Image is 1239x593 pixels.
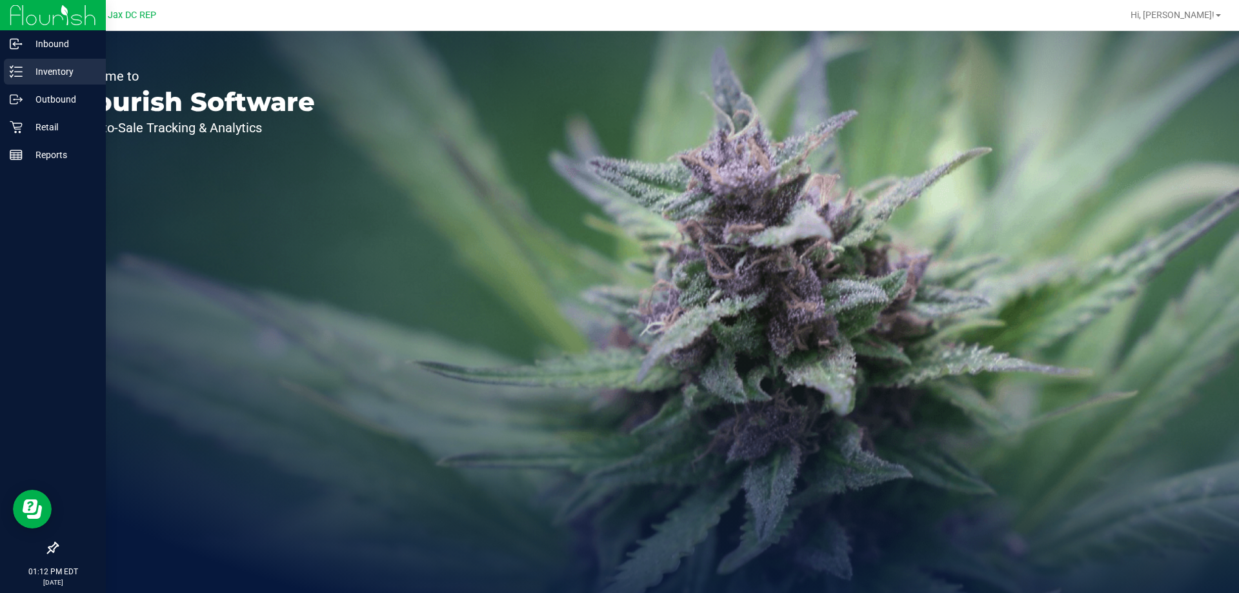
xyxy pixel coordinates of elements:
[10,93,23,106] inline-svg: Outbound
[23,92,100,107] p: Outbound
[1131,10,1214,20] span: Hi, [PERSON_NAME]!
[23,64,100,79] p: Inventory
[10,65,23,78] inline-svg: Inventory
[23,147,100,163] p: Reports
[23,119,100,135] p: Retail
[6,566,100,578] p: 01:12 PM EDT
[10,148,23,161] inline-svg: Reports
[70,89,315,115] p: Flourish Software
[108,10,156,21] span: Jax DC REP
[70,121,315,134] p: Seed-to-Sale Tracking & Analytics
[10,121,23,134] inline-svg: Retail
[13,490,52,528] iframe: Resource center
[10,37,23,50] inline-svg: Inbound
[70,70,315,83] p: Welcome to
[23,36,100,52] p: Inbound
[6,578,100,587] p: [DATE]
